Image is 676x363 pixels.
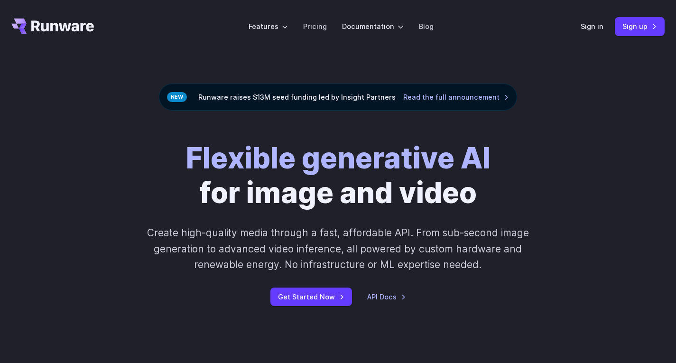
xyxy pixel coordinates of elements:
[270,288,352,306] a: Get Started Now
[419,21,434,32] a: Blog
[403,92,509,102] a: Read the full announcement
[581,21,603,32] a: Sign in
[615,17,665,36] a: Sign up
[249,21,288,32] label: Features
[186,141,491,210] h1: for image and video
[186,140,491,176] strong: Flexible generative AI
[303,21,327,32] a: Pricing
[342,21,404,32] label: Documentation
[159,84,517,111] div: Runware raises $13M seed funding led by Insight Partners
[11,19,94,34] a: Go to /
[129,225,547,272] p: Create high-quality media through a fast, affordable API. From sub-second image generation to adv...
[367,291,406,302] a: API Docs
